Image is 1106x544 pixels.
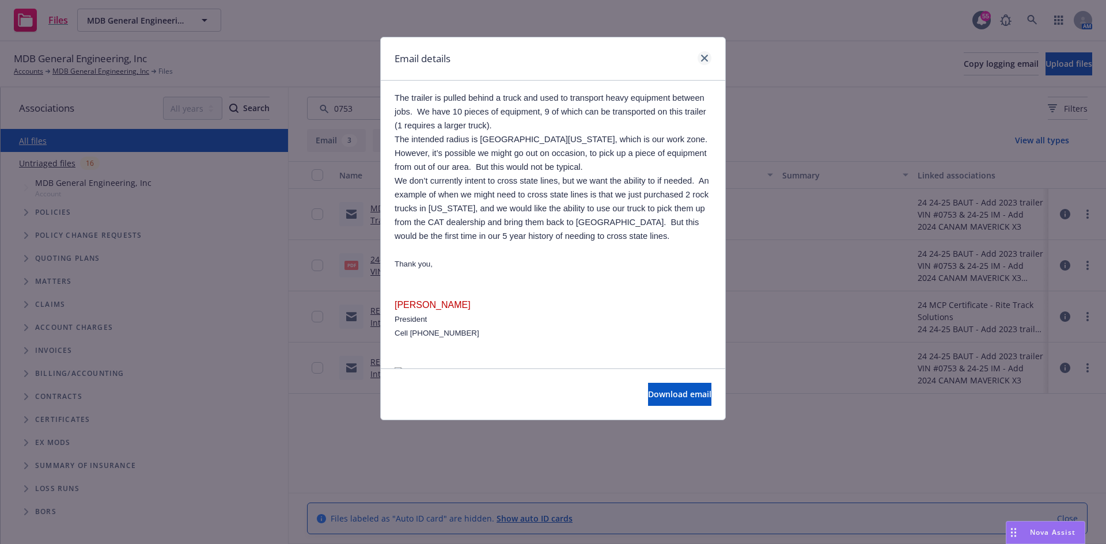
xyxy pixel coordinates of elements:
[395,300,471,310] span: [PERSON_NAME]
[648,383,711,406] button: Download email
[395,135,710,172] span: The intended radius is [GEOGRAPHIC_DATA][US_STATE], which is our work zone. However, it’s possibl...
[395,93,706,130] span: The trailer is pulled behind a truck and used to transport heavy equipment between jobs. We have ...
[395,315,427,324] span: President
[698,51,711,65] a: close
[395,367,465,391] img: A picture containing clipart Description automatically generated
[1006,521,1085,544] button: Nova Assist
[395,260,433,268] span: Thank you,
[395,176,709,241] span: We don’t currently intent to cross state lines, but we want the ability to if needed. An example ...
[1030,527,1075,537] span: Nova Assist
[395,329,479,337] span: Cell [PHONE_NUMBER]
[1006,522,1021,543] div: Drag to move
[395,51,450,66] h1: Email details
[648,389,711,400] span: Download email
